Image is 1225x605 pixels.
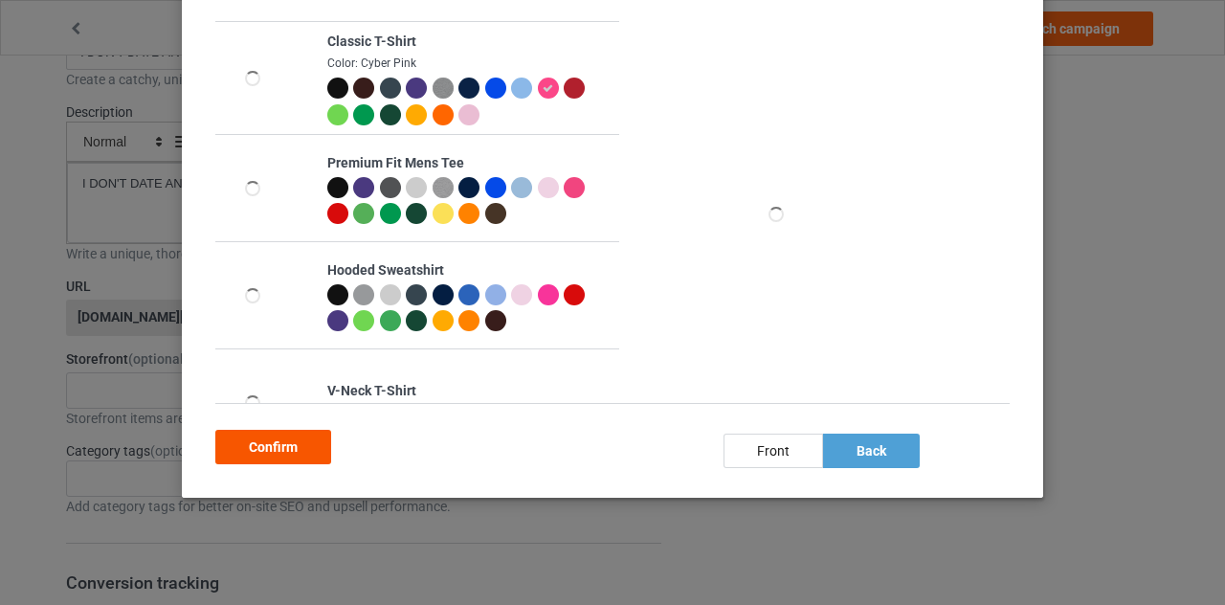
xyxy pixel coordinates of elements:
[724,434,823,468] div: front
[823,434,920,468] div: back
[433,177,454,198] img: heather_texture.png
[433,78,454,99] img: heather_texture.png
[327,56,610,72] div: Color: Cyber Pink
[327,154,610,173] div: Premium Fit Mens Tee
[327,382,610,401] div: V-Neck T-Shirt
[215,430,331,464] div: Confirm
[327,33,610,52] div: Classic T-Shirt
[327,261,610,280] div: Hooded Sweatshirt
